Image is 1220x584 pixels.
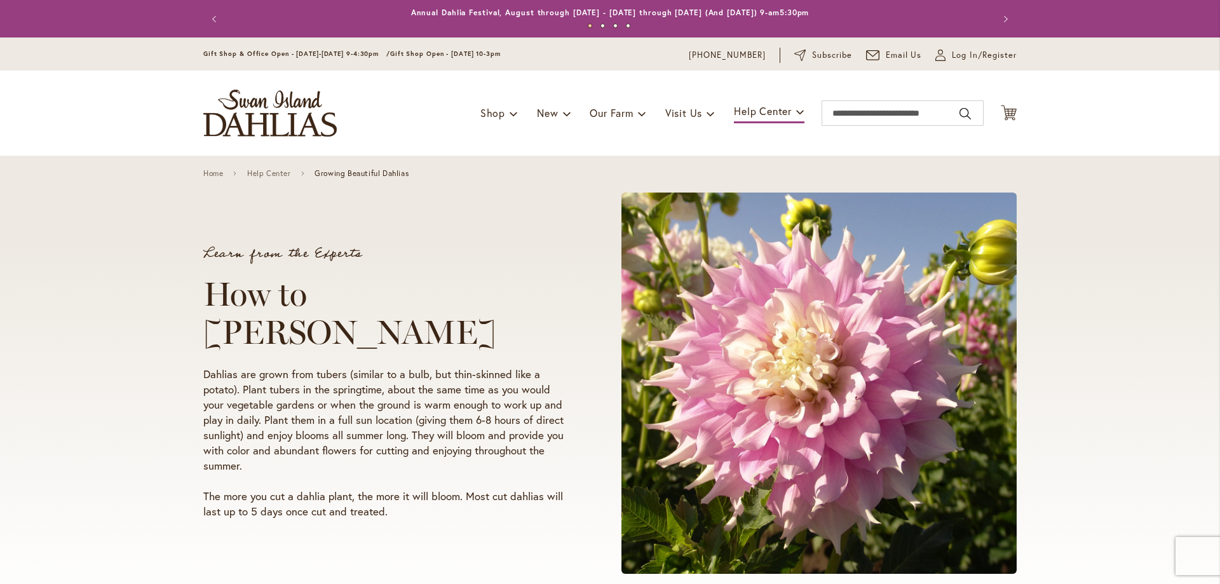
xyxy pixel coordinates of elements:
[886,49,922,62] span: Email Us
[480,106,505,119] span: Shop
[812,49,852,62] span: Subscribe
[390,50,501,58] span: Gift Shop Open - [DATE] 10-3pm
[613,24,618,28] button: 3 of 4
[991,6,1017,32] button: Next
[600,24,605,28] button: 2 of 4
[203,489,573,519] p: The more you cut a dahlia plant, the more it will bloom. Most cut dahlias will last up to 5 days ...
[935,49,1017,62] a: Log In/Register
[866,49,922,62] a: Email Us
[203,247,573,260] p: Learn from the Experts
[626,24,630,28] button: 4 of 4
[247,169,291,178] a: Help Center
[794,49,852,62] a: Subscribe
[203,90,337,137] a: store logo
[734,104,792,118] span: Help Center
[203,169,223,178] a: Home
[689,49,766,62] a: [PHONE_NUMBER]
[203,367,573,473] p: Dahlias are grown from tubers (similar to a bulb, but thin-skinned like a potato). Plant tubers i...
[411,8,810,17] a: Annual Dahlia Festival, August through [DATE] - [DATE] through [DATE] (And [DATE]) 9-am5:30pm
[203,6,229,32] button: Previous
[952,49,1017,62] span: Log In/Register
[665,106,702,119] span: Visit Us
[588,24,592,28] button: 1 of 4
[315,169,409,178] span: Growing Beautiful Dahlias
[590,106,633,119] span: Our Farm
[203,50,390,58] span: Gift Shop & Office Open - [DATE]-[DATE] 9-4:30pm /
[537,106,558,119] span: New
[203,275,573,351] h1: How to [PERSON_NAME]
